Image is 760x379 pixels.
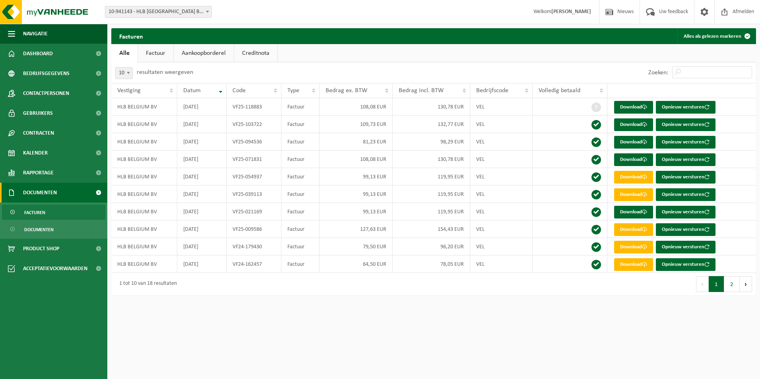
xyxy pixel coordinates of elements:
td: [DATE] [177,186,227,203]
td: [DATE] [177,238,227,255]
button: Opnieuw versturen [656,153,715,166]
a: Creditnota [234,44,277,62]
span: Product Shop [23,239,59,259]
span: Dashboard [23,44,53,64]
label: Zoeken: [648,70,668,76]
td: [DATE] [177,133,227,151]
td: VF25-094536 [227,133,281,151]
a: Download [614,118,653,131]
a: Aankoopborderel [174,44,234,62]
td: 98,29 EUR [393,133,470,151]
span: Facturen [24,205,45,220]
span: Volledig betaald [539,87,580,94]
td: HLB BELGIUM BV [111,220,177,238]
td: HLB BELGIUM BV [111,168,177,186]
td: VF24-179430 [227,238,281,255]
span: Datum [183,87,201,94]
span: Rapportage [23,163,54,183]
a: Download [614,206,653,219]
span: 10-941143 - HLB BELGIUM BV - KORTRIJK [105,6,212,18]
span: Acceptatievoorwaarden [23,259,87,278]
td: Factuur [281,203,320,220]
td: HLB BELGIUM BV [111,186,177,203]
a: Download [614,136,653,149]
a: Factuur [138,44,173,62]
td: 64,50 EUR [320,255,393,273]
td: VF24-162457 [227,255,281,273]
td: 109,73 EUR [320,116,393,133]
td: [DATE] [177,116,227,133]
button: Opnieuw versturen [656,206,715,219]
span: Navigatie [23,24,48,44]
td: HLB BELGIUM BV [111,255,177,273]
td: VEL [470,98,533,116]
td: Factuur [281,255,320,273]
td: VF25-054937 [227,168,281,186]
td: 130,78 EUR [393,98,470,116]
a: Download [614,101,653,114]
td: 99,13 EUR [320,186,393,203]
td: VF25-118883 [227,98,281,116]
a: Download [614,223,653,236]
td: Factuur [281,220,320,238]
button: Opnieuw versturen [656,223,715,236]
button: Opnieuw versturen [656,136,715,149]
td: VEL [470,133,533,151]
label: resultaten weergeven [137,69,193,75]
td: VEL [470,203,533,220]
td: 132,77 EUR [393,116,470,133]
button: Opnieuw versturen [656,241,715,253]
td: VEL [470,168,533,186]
td: 119,95 EUR [393,168,470,186]
td: HLB BELGIUM BV [111,98,177,116]
td: VF25-071831 [227,151,281,168]
button: Next [740,276,752,292]
td: [DATE] [177,98,227,116]
span: 10 [115,67,133,79]
a: Download [614,258,653,271]
td: 119,95 EUR [393,203,470,220]
strong: [PERSON_NAME] [551,9,591,15]
td: Factuur [281,133,320,151]
span: Contracten [23,123,54,143]
td: Factuur [281,168,320,186]
td: VEL [470,186,533,203]
span: Type [287,87,299,94]
td: [DATE] [177,255,227,273]
span: Documenten [24,222,54,237]
td: [DATE] [177,168,227,186]
td: VF25-039113 [227,186,281,203]
td: 130,78 EUR [393,151,470,168]
button: Opnieuw versturen [656,118,715,131]
td: VEL [470,255,533,273]
span: Vestiging [117,87,141,94]
td: VEL [470,238,533,255]
span: Bedrag ex. BTW [326,87,367,94]
span: 10 [116,68,132,79]
h2: Facturen [111,28,151,44]
td: 99,13 EUR [320,168,393,186]
td: Factuur [281,116,320,133]
td: 79,50 EUR [320,238,393,255]
td: 81,23 EUR [320,133,393,151]
td: VEL [470,116,533,133]
td: 108,08 EUR [320,151,393,168]
a: Facturen [2,205,105,220]
td: VEL [470,220,533,238]
td: Factuur [281,186,320,203]
span: Documenten [23,183,57,203]
td: 96,20 EUR [393,238,470,255]
button: Opnieuw versturen [656,171,715,184]
span: Bedrijfsgegevens [23,64,70,83]
td: 127,63 EUR [320,220,393,238]
td: 78,05 EUR [393,255,470,273]
div: 1 tot 10 van 18 resultaten [115,277,177,291]
td: HLB BELGIUM BV [111,151,177,168]
td: VEL [470,151,533,168]
td: HLB BELGIUM BV [111,133,177,151]
td: VF25-103722 [227,116,281,133]
td: HLB BELGIUM BV [111,116,177,133]
a: Download [614,188,653,201]
span: Contactpersonen [23,83,69,103]
span: Code [233,87,246,94]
